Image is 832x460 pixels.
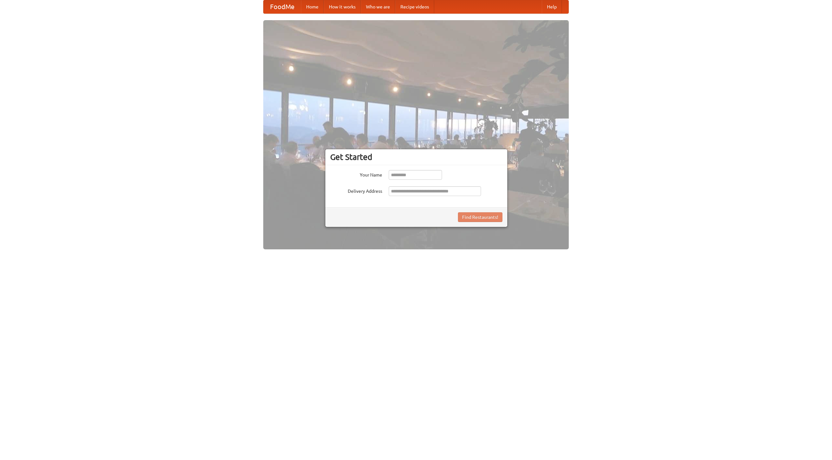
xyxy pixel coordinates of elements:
a: Who we are [361,0,395,13]
a: Home [301,0,324,13]
a: FoodMe [264,0,301,13]
a: Recipe videos [395,0,434,13]
label: Delivery Address [330,186,382,194]
a: How it works [324,0,361,13]
a: Help [542,0,562,13]
h3: Get Started [330,152,502,162]
button: Find Restaurants! [458,212,502,222]
label: Your Name [330,170,382,178]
